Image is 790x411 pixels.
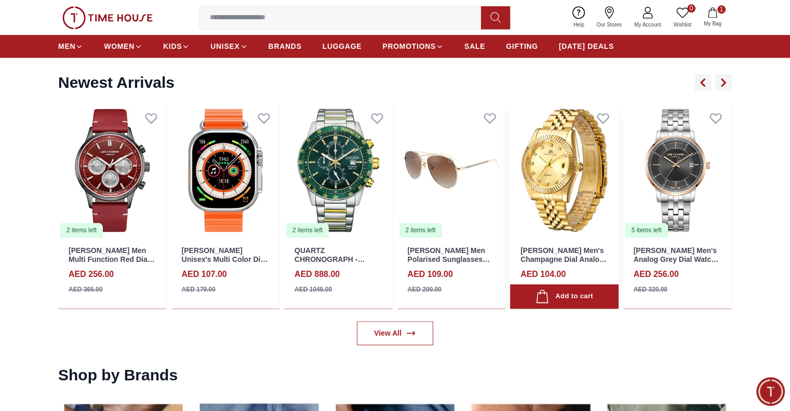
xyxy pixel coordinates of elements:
[634,268,679,281] h4: AED 256.00
[182,246,268,281] a: [PERSON_NAME] Unisex's Multi Color Dial Smart Watch - KULMX-SSOBX
[670,21,695,29] span: Wishlist
[510,102,619,238] img: Kenneth Scott Men's Champagne Dial Analog Watch - K22036-GBGC
[397,102,506,238] a: Lee Cooper Men Polarised Sunglasses Grad.Brown Lens - LC1017C032 items left
[382,41,436,51] span: PROMOTIONS
[464,41,485,51] span: SALE
[284,102,393,238] a: QUARTZ CHRONOGRAPH - AN3689-55X2 items left
[717,5,726,14] span: 1
[510,284,619,309] button: Add to cart
[357,321,433,345] a: View All
[630,21,665,29] span: My Account
[408,285,441,294] div: AED 200.00
[104,37,142,56] a: WOMEN
[506,37,538,56] a: GIFTING
[294,285,332,294] div: AED 1045.00
[667,4,698,31] a: 0Wishlist
[397,102,506,238] img: Lee Cooper Men Polarised Sunglasses Grad.Brown Lens - LC1017C03
[62,6,153,29] img: ...
[559,41,614,51] span: [DATE] DEALS
[163,37,190,56] a: KIDS
[210,41,239,51] span: UNISEX
[269,41,302,51] span: BRANDS
[58,102,167,238] img: LEE COOPER Men Multi Function Red Dial Watch - LC08001.688
[593,21,626,29] span: Our Stores
[520,268,566,281] h4: AED 104.00
[698,5,728,30] button: 1My Bag
[58,73,175,92] h2: Newest Arrivals
[69,268,114,281] h4: AED 256.00
[104,41,135,51] span: WOMEN
[634,285,667,294] div: AED 320.00
[58,366,178,385] h2: Shop by Brands
[591,4,628,31] a: Our Stores
[634,246,720,272] a: [PERSON_NAME] Men's Analog Grey Dial Watch - LC08164.560
[58,41,75,51] span: MEN
[399,223,442,237] div: 2 items left
[284,102,393,238] img: QUARTZ CHRONOGRAPH - AN3689-55X
[58,37,83,56] a: MEN
[567,4,591,31] a: Help
[323,37,362,56] a: LUGGAGE
[625,223,668,237] div: 5 items left
[323,41,362,51] span: LUGGAGE
[163,41,182,51] span: KIDS
[182,285,216,294] div: AED 179.00
[69,246,155,272] a: [PERSON_NAME] Men Multi Function Red Dial Watch - LC08001.688
[559,37,614,56] a: [DATE] DEALS
[569,21,588,29] span: Help
[58,102,167,238] a: LEE COOPER Men Multi Function Red Dial Watch - LC08001.6882 items left
[182,268,227,281] h4: AED 107.00
[294,268,340,281] h4: AED 888.00
[286,223,329,237] div: 2 items left
[623,102,732,238] a: Lee Cooper Men's Analog Grey Dial Watch - LC08164.5605 items left
[294,246,365,272] a: QUARTZ CHRONOGRAPH - AN3689-55X
[687,4,695,12] span: 0
[382,37,444,56] a: PROMOTIONS
[464,37,485,56] a: SALE
[60,223,103,237] div: 2 items left
[408,268,453,281] h4: AED 109.00
[171,102,280,238] img: Kenneth Scott Unisex's Multi Color Dial Smart Watch - KULMX-SSOBX
[408,246,490,281] a: [PERSON_NAME] Men Polarised Sunglasses Grad.Brown Lens - LC1017C03
[506,41,538,51] span: GIFTING
[756,377,785,406] div: Chat Widget
[623,102,732,238] img: Lee Cooper Men's Analog Grey Dial Watch - LC08164.560
[700,20,726,28] span: My Bag
[69,285,102,294] div: AED 365.00
[210,37,247,56] a: UNISEX
[520,246,607,272] a: [PERSON_NAME] Men's Champagne Dial Analog Watch - K22036-GBGC
[535,289,593,303] div: Add to cart
[269,37,302,56] a: BRANDS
